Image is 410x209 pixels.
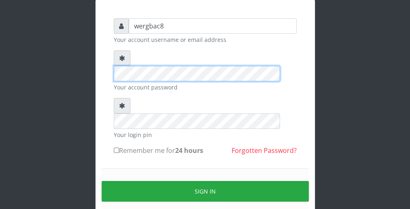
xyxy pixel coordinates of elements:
input: Remember me for24 hours [114,148,119,153]
button: Sign in [102,181,309,202]
label: Remember me for [114,146,203,155]
input: Username or email address [129,18,297,34]
b: 24 hours [175,146,203,155]
a: Forgotten Password? [232,146,297,155]
small: Your login pin [114,131,297,139]
small: Your account username or email address [114,35,297,44]
small: Your account password [114,83,297,91]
